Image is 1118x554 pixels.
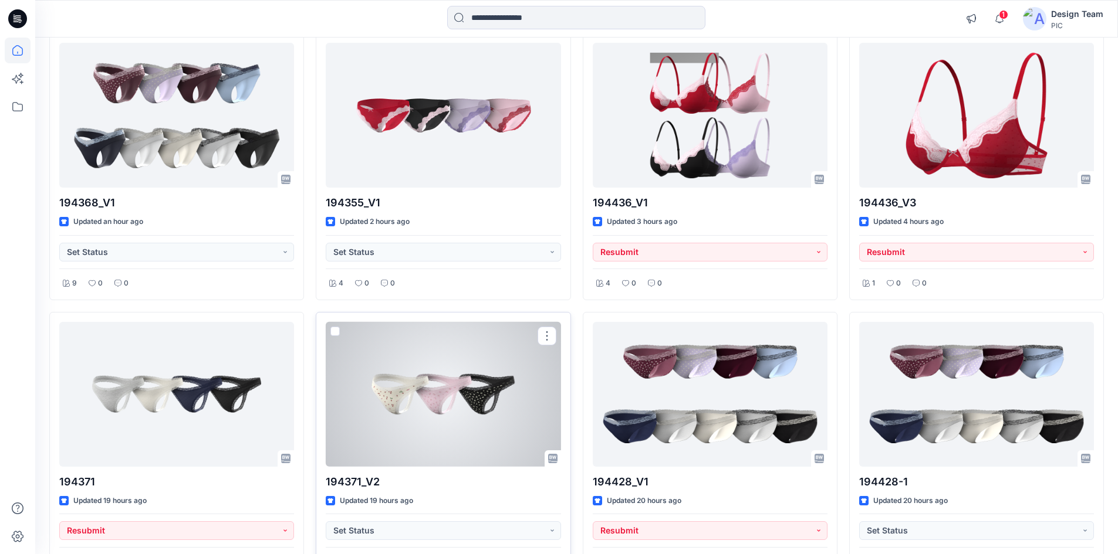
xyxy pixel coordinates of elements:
[593,195,827,211] p: 194436_V1
[873,495,948,507] p: Updated 20 hours ago
[59,195,294,211] p: 194368_V1
[390,277,395,290] p: 0
[339,277,343,290] p: 4
[124,277,129,290] p: 0
[873,216,944,228] p: Updated 4 hours ago
[326,195,560,211] p: 194355_V1
[859,474,1094,490] p: 194428-1
[859,195,1094,211] p: 194436_V3
[98,277,103,290] p: 0
[73,216,143,228] p: Updated an hour ago
[59,474,294,490] p: 194371
[859,322,1094,467] a: 194428-1
[593,322,827,467] a: 194428_V1
[922,277,927,290] p: 0
[1023,7,1046,30] img: avatar
[896,277,901,290] p: 0
[593,474,827,490] p: 194428_V1
[326,322,560,467] a: 194371_V2
[72,277,77,290] p: 9
[606,277,610,290] p: 4
[1051,21,1103,30] div: PIC
[999,10,1008,19] span: 1
[340,216,410,228] p: Updated 2 hours ago
[859,43,1094,188] a: 194436_V3
[872,277,875,290] p: 1
[326,474,560,490] p: 194371_V2
[607,495,681,507] p: Updated 20 hours ago
[59,43,294,188] a: 194368_V1
[340,495,413,507] p: Updated 19 hours ago
[326,43,560,188] a: 194355_V1
[631,277,636,290] p: 0
[593,43,827,188] a: 194436_V1
[657,277,662,290] p: 0
[607,216,677,228] p: Updated 3 hours ago
[1051,7,1103,21] div: Design Team
[364,277,369,290] p: 0
[73,495,147,507] p: Updated 19 hours ago
[59,322,294,467] a: 194371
